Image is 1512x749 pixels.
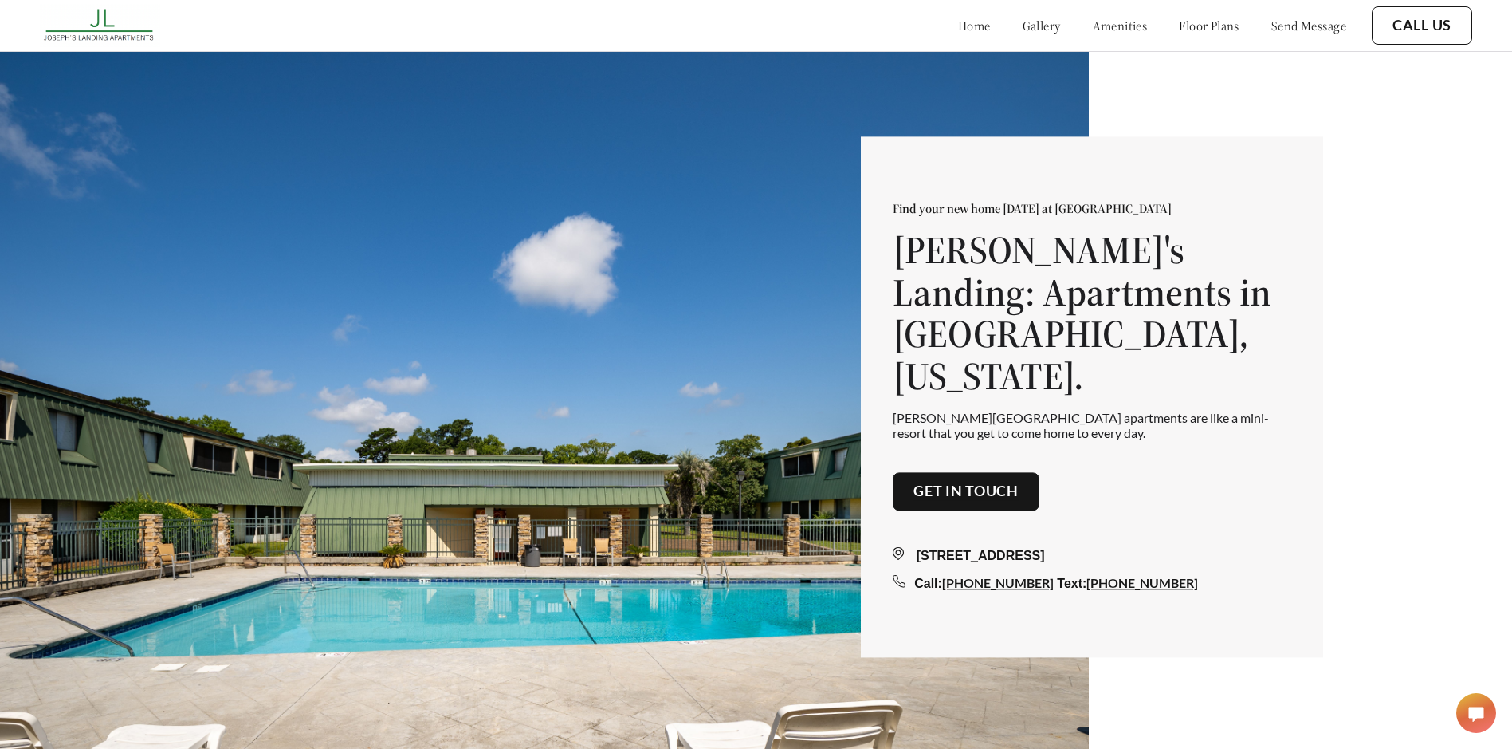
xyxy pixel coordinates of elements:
[1023,18,1061,34] a: gallery
[893,546,1291,566] div: [STREET_ADDRESS]
[942,575,1054,590] a: [PHONE_NUMBER]
[1372,6,1472,45] button: Call Us
[1179,18,1239,34] a: floor plans
[893,200,1291,216] p: Find your new home [DATE] at [GEOGRAPHIC_DATA]
[1086,575,1198,590] a: [PHONE_NUMBER]
[1392,17,1451,34] a: Call Us
[893,229,1291,397] h1: [PERSON_NAME]'s Landing: Apartments in [GEOGRAPHIC_DATA], [US_STATE].
[1057,577,1086,590] span: Text:
[893,410,1291,440] p: [PERSON_NAME][GEOGRAPHIC_DATA] apartments are like a mini-resort that you get to come home to eve...
[913,483,1019,501] a: Get in touch
[958,18,991,34] a: home
[40,4,160,47] img: josephs_landing_logo.png
[914,577,942,590] span: Call:
[893,473,1039,511] button: Get in touch
[1093,18,1148,34] a: amenities
[1271,18,1346,34] a: send message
